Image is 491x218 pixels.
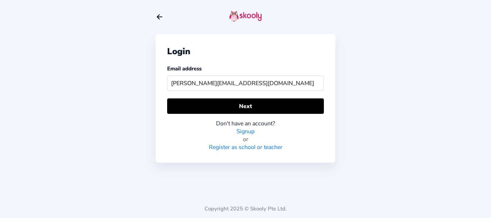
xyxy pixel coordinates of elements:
[167,98,324,114] button: Next
[209,143,283,151] a: Register as school or teacher
[156,13,164,21] button: arrow back outline
[167,65,202,72] label: Email address
[167,135,324,143] div: or
[167,120,324,127] div: Don't have an account?
[167,46,324,57] div: Login
[229,10,262,22] img: skooly-logo.png
[237,127,254,135] a: Signup
[167,75,324,91] input: Your email address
